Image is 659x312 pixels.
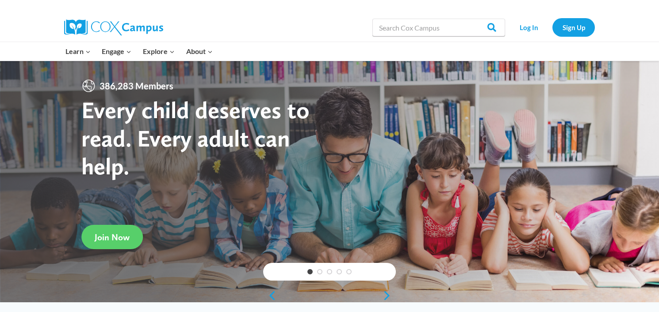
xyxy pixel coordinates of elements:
span: 386,283 Members [96,79,177,93]
a: previous [263,290,276,301]
a: Sign Up [552,18,595,36]
span: Learn [65,46,91,57]
img: Cox Campus [64,19,163,35]
span: Explore [143,46,175,57]
span: Engage [102,46,131,57]
nav: Primary Navigation [60,42,218,61]
a: 1 [307,269,313,274]
span: About [186,46,213,57]
input: Search Cox Campus [372,19,505,36]
a: 5 [346,269,352,274]
a: 3 [327,269,332,274]
a: 4 [337,269,342,274]
strong: Every child deserves to read. Every adult can help. [81,96,310,180]
nav: Secondary Navigation [510,18,595,36]
a: Join Now [81,225,143,249]
div: content slider buttons [263,287,396,304]
a: Log In [510,18,548,36]
a: 2 [317,269,322,274]
a: next [383,290,396,301]
span: Join Now [95,232,130,243]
